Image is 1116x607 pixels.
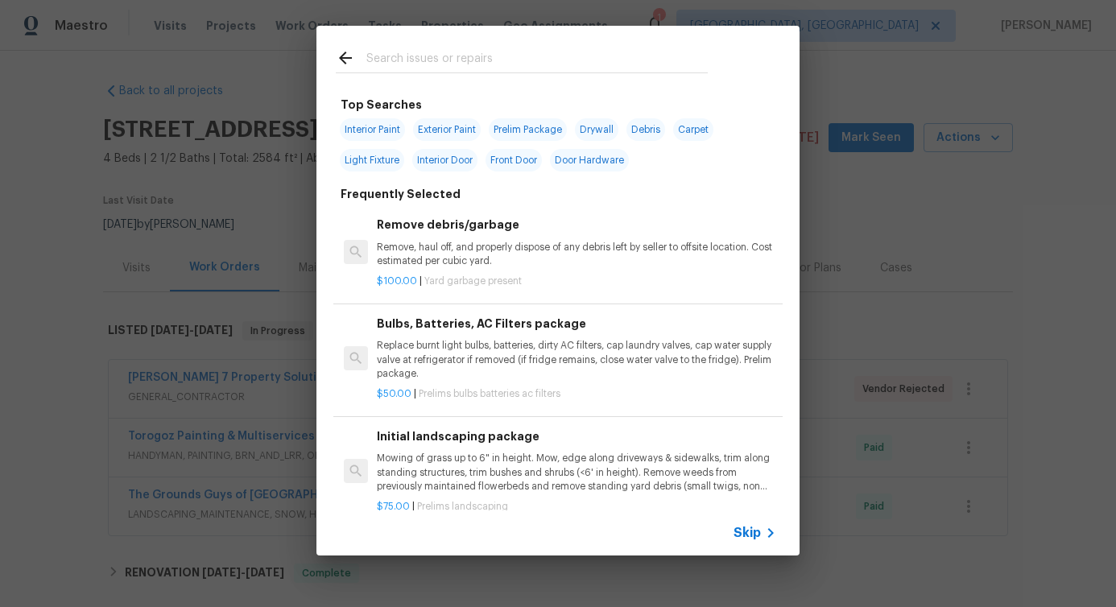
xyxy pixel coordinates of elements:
[377,500,776,514] p: |
[489,118,567,141] span: Prelim Package
[424,276,522,286] span: Yard garbage present
[377,315,776,332] h6: Bulbs, Batteries, AC Filters package
[673,118,713,141] span: Carpet
[377,241,776,268] p: Remove, haul off, and properly dispose of any debris left by seller to offsite location. Cost est...
[486,149,542,171] span: Front Door
[377,275,776,288] p: |
[341,185,461,203] h6: Frequently Selected
[377,389,411,398] span: $50.00
[340,149,404,171] span: Light Fixture
[626,118,665,141] span: Debris
[417,502,508,511] span: Prelims landscaping
[377,276,417,286] span: $100.00
[575,118,618,141] span: Drywall
[377,216,776,233] h6: Remove debris/garbage
[377,452,776,493] p: Mowing of grass up to 6" in height. Mow, edge along driveways & sidewalks, trim along standing st...
[341,96,422,114] h6: Top Searches
[550,149,629,171] span: Door Hardware
[419,389,560,398] span: Prelims bulbs batteries ac filters
[734,525,761,541] span: Skip
[366,48,708,72] input: Search issues or repairs
[377,339,776,380] p: Replace burnt light bulbs, batteries, dirty AC filters, cap laundry valves, cap water supply valv...
[412,149,477,171] span: Interior Door
[340,118,405,141] span: Interior Paint
[377,387,776,401] p: |
[377,427,776,445] h6: Initial landscaping package
[413,118,481,141] span: Exterior Paint
[377,502,410,511] span: $75.00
